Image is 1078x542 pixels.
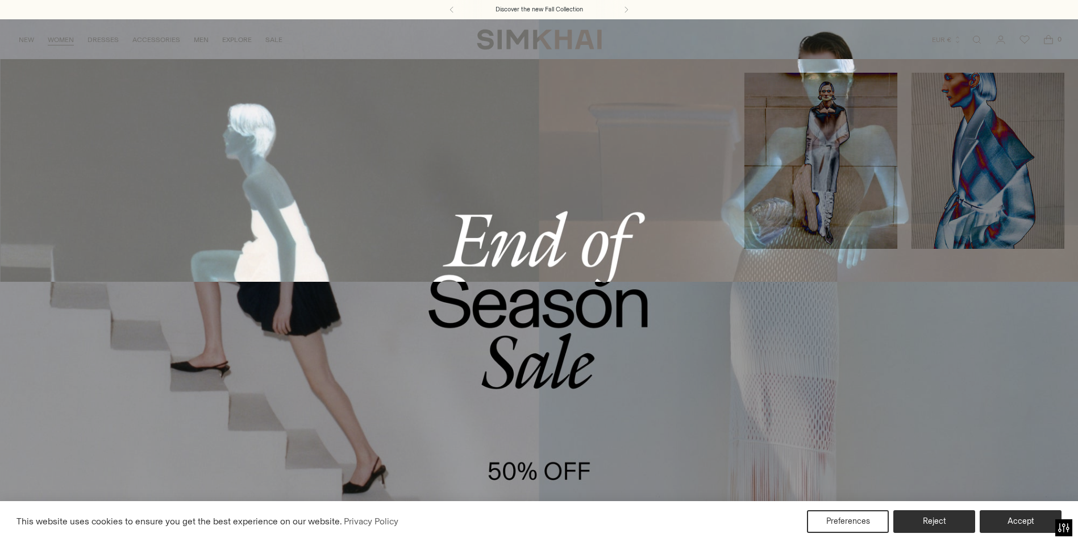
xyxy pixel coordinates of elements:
[989,28,1012,51] a: Go to the account page
[496,5,583,14] a: Discover the new Fall Collection
[477,28,602,51] a: SIMKHAI
[265,27,282,52] a: SALE
[1054,34,1064,44] span: 0
[194,27,209,52] a: MEN
[16,516,342,527] span: This website uses cookies to ensure you get the best experience on our website.
[88,27,119,52] a: DRESSES
[222,27,252,52] a: EXPLORE
[807,510,889,533] button: Preferences
[132,27,180,52] a: ACCESSORIES
[980,510,1062,533] button: Accept
[19,27,34,52] a: NEW
[1037,28,1060,51] a: Open cart modal
[893,510,975,533] button: Reject
[48,27,74,52] a: WOMEN
[1013,28,1036,51] a: Wishlist
[932,27,962,52] button: EUR €
[965,28,988,51] a: Open search modal
[342,513,400,530] a: Privacy Policy (opens in a new tab)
